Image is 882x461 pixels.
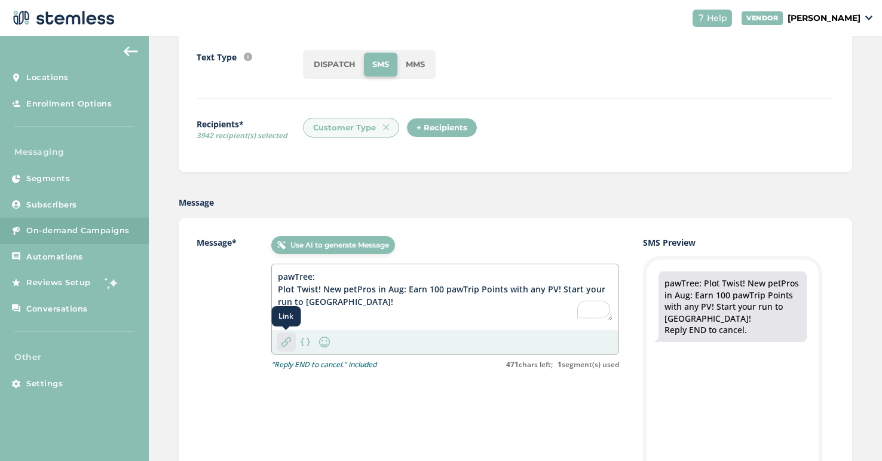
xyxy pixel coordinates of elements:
span: Help [707,12,727,25]
img: logo-dark-0685b13c.svg [10,6,115,30]
label: Text Type [197,51,237,63]
iframe: Chat Widget [822,404,882,461]
strong: 471 [506,359,519,370]
textarea: To enrich screen reader interactions, please activate Accessibility in Grammarly extension settings [278,270,612,320]
span: Automations [26,251,83,263]
span: Settings [26,378,63,390]
img: icon-x-62e4b235.svg [383,124,389,130]
span: Conversations [26,303,88,315]
div: + Recipients [406,118,477,138]
div: VENDOR [742,11,783,25]
img: icon_down-arrow-small-66adaf34.svg [865,16,872,20]
div: pawTree: Plot Twist! New petPros in Aug: Earn 100 pawTrip Points with any PV! Start your run to [... [664,277,801,336]
p: "Reply END to cancel." included [271,359,376,370]
span: Subscribers [26,199,77,211]
label: Message* [197,236,247,370]
img: icon-arrow-back-accent-c549486e.svg [124,47,138,56]
img: icon-help-white-03924b79.svg [697,14,705,22]
div: Customer Type [303,118,399,138]
label: segment(s) used [558,359,619,370]
label: Recipients* [197,118,303,145]
label: SMS Preview [643,236,834,249]
span: Enrollment Options [26,98,112,110]
img: icon-smiley-d6edb5a7.svg [317,335,332,349]
span: Segments [26,173,70,185]
p: [PERSON_NAME] [788,12,860,25]
span: Locations [26,72,69,84]
strong: 1 [558,359,562,370]
span: 3942 recipient(s) selected [197,130,303,141]
li: SMS [364,53,397,77]
img: icon-link-1edcda58.svg [281,337,291,347]
label: chars left; [506,359,553,370]
span: Use AI to generate Message [290,240,389,251]
span: Reviews Setup [26,277,91,289]
li: DISPATCH [305,53,364,77]
button: Use AI to generate Message [271,236,395,254]
img: icon-brackets-fa390dc5.svg [301,338,310,346]
li: MMS [397,53,433,77]
img: icon-info-236977d2.svg [244,53,252,61]
div: Link [271,306,301,326]
span: On-demand Campaigns [26,225,130,237]
label: Message [179,196,214,209]
img: glitter-stars-b7820f95.gif [100,271,124,295]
